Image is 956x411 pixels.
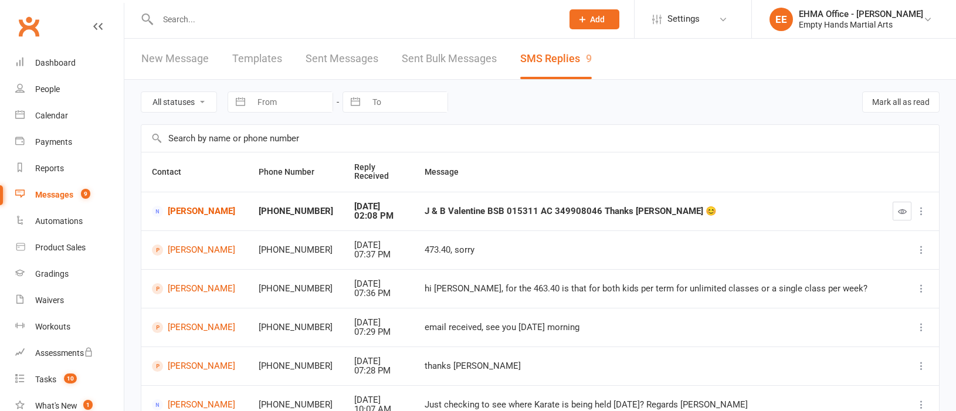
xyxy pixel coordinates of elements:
a: [PERSON_NAME] [152,322,238,333]
div: [DATE] [354,356,404,366]
a: Clubworx [14,12,43,41]
a: Templates [232,39,282,79]
div: 02:08 PM [354,211,404,221]
div: Reports [35,164,64,173]
div: 9 [586,52,592,64]
div: 07:37 PM [354,250,404,260]
div: [PHONE_NUMBER] [259,322,333,332]
div: [DATE] [354,395,404,405]
div: 07:29 PM [354,327,404,337]
a: [PERSON_NAME] [152,399,238,410]
a: Automations [15,208,124,235]
div: Product Sales [35,243,86,252]
a: Calendar [15,103,124,129]
div: Assessments [35,348,93,358]
div: EE [769,8,793,31]
div: thanks [PERSON_NAME] [425,361,872,371]
a: [PERSON_NAME] [152,283,238,294]
a: Workouts [15,314,124,340]
span: Add [590,15,605,24]
div: Just checking to see where Karate is being held [DATE]? Regards [PERSON_NAME] [425,400,872,410]
span: 9 [81,189,90,199]
div: Payments [35,137,72,147]
a: Gradings [15,261,124,287]
span: 1 [83,400,93,410]
div: 473.40, sorry [425,245,872,255]
th: Phone Number [248,152,344,192]
input: Search by name or phone number [141,125,939,152]
div: Empty Hands Martial Arts [799,19,923,30]
a: SMS Replies9 [520,39,592,79]
span: Settings [667,6,700,32]
div: hi [PERSON_NAME], for the 463.40 is that for both kids per term for unlimited classes or a single... [425,284,872,294]
div: [PHONE_NUMBER] [259,361,333,371]
a: Reports [15,155,124,182]
div: Workouts [35,322,70,331]
a: New Message [141,39,209,79]
div: [PHONE_NUMBER] [259,206,333,216]
div: EHMA Office - [PERSON_NAME] [799,9,923,19]
input: To [366,92,448,112]
div: Gradings [35,269,69,278]
div: [PHONE_NUMBER] [259,284,333,294]
span: 10 [64,373,77,383]
div: email received, see you [DATE] morning [425,322,872,332]
input: From [251,92,333,112]
div: [PHONE_NUMBER] [259,245,333,255]
a: [PERSON_NAME] [152,206,238,217]
a: Dashboard [15,50,124,76]
div: 07:28 PM [354,366,404,376]
a: Waivers [15,287,124,314]
div: People [35,84,60,94]
div: [DATE] [354,240,404,250]
th: Reply Received [344,152,414,192]
a: Product Sales [15,235,124,261]
div: What's New [35,401,77,410]
div: [DATE] [354,279,404,289]
div: Messages [35,190,73,199]
div: Automations [35,216,83,226]
a: Messages 9 [15,182,124,208]
a: Sent Bulk Messages [402,39,497,79]
a: Assessments [15,340,124,366]
a: Tasks 10 [15,366,124,393]
a: [PERSON_NAME] [152,361,238,372]
a: Sent Messages [306,39,378,79]
a: [PERSON_NAME] [152,244,238,256]
div: Waivers [35,295,64,305]
div: Tasks [35,375,56,384]
div: [PHONE_NUMBER] [259,400,333,410]
div: 07:36 PM [354,288,404,298]
button: Add [569,9,619,29]
div: J & B Valentine BSB 015311 AC 349908046 Thanks [PERSON_NAME] 😊 [425,206,872,216]
div: [DATE] [354,202,404,212]
div: Dashboard [35,58,76,67]
th: Contact [141,152,248,192]
th: Message [414,152,882,192]
button: Mark all as read [862,91,940,113]
input: Search... [154,11,554,28]
a: People [15,76,124,103]
div: [DATE] [354,318,404,328]
div: Calendar [35,111,68,120]
a: Payments [15,129,124,155]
